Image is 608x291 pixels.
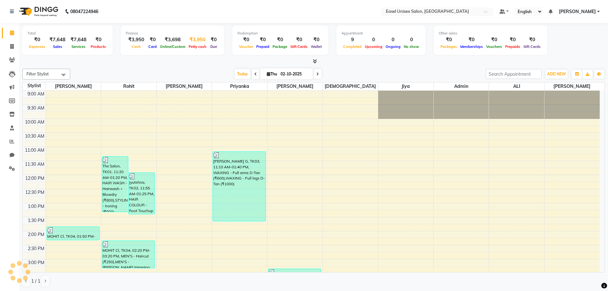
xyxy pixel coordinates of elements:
[26,105,46,111] div: 9:30 AM
[129,173,154,214] div: Jyutshna, TK02, 11:55 AM-01:25 PM, HAIR COLOUR - Root Touchup (₹1500)
[255,36,271,43] div: ₹0
[522,36,542,43] div: ₹0
[101,82,156,90] span: Rohit
[439,44,459,49] span: Packages
[102,157,128,212] div: The Salon, TK01, 11:20 AM-01:20 PM, HAIR WASH - Hairwash + Blowdry (₹800),STYLING - Ironing (₹800)
[187,44,208,49] span: Petty cash
[27,44,47,49] span: Expenses
[504,36,522,43] div: ₹0
[459,44,484,49] span: Memberships
[342,31,421,36] div: Appointment
[237,44,255,49] span: Voucher
[187,36,208,43] div: ₹3,950
[24,119,46,126] div: 10:00 AM
[235,69,251,79] span: Today
[484,44,504,49] span: Vouchers
[26,259,46,266] div: 3:00 PM
[271,44,289,49] span: Package
[323,82,378,90] span: [DEMOGRAPHIC_DATA]
[402,36,421,43] div: 0
[522,44,542,49] span: Gift Cards
[130,44,142,49] span: Cash
[24,161,46,168] div: 11:30 AM
[23,82,46,89] div: Stylist
[26,71,49,76] span: Filter Stylist
[26,245,46,252] div: 2:30 PM
[544,82,600,90] span: [PERSON_NAME]
[486,69,542,79] input: Search Appointment
[31,278,40,285] span: 1 / 1
[27,31,108,36] div: Total
[70,44,87,49] span: Services
[545,70,567,79] button: ADD NEW
[255,44,271,49] span: Prepaid
[209,44,219,49] span: Due
[158,36,187,43] div: ₹3,698
[157,82,212,90] span: [PERSON_NAME]
[289,44,309,49] span: Gift Cards
[237,36,255,43] div: ₹0
[102,241,154,268] div: MOHIT Cl, TK04, 02:20 PM-03:20 PM, MEN'S - Haircut (₹250),MEN'S - [PERSON_NAME] trimming (₹200)
[47,227,99,240] div: MOHIT Cl, TK04, 01:50 PM-02:20 PM, FACIAL - Basic clean-up (₹1200)
[279,69,311,79] input: 2025-10-02
[89,44,108,49] span: Products
[363,36,384,43] div: 0
[51,44,64,49] span: Sales
[208,36,219,43] div: ₹0
[70,3,98,20] b: 08047224946
[147,36,158,43] div: ₹0
[309,36,323,43] div: ₹0
[434,82,489,90] span: admin
[89,36,108,43] div: ₹0
[459,36,484,43] div: ₹0
[24,189,46,196] div: 12:30 PM
[489,82,544,90] span: ALI
[504,44,522,49] span: Prepaids
[547,72,566,76] span: ADD NEW
[439,36,459,43] div: ₹0
[147,44,158,49] span: Card
[384,44,402,49] span: Ongoing
[484,36,504,43] div: ₹0
[265,72,279,76] span: Thu
[363,44,384,49] span: Upcoming
[26,217,46,224] div: 1:30 PM
[68,36,89,43] div: ₹7,648
[46,82,101,90] span: [PERSON_NAME]
[378,82,433,90] span: jiya
[271,36,289,43] div: ₹0
[267,82,323,90] span: [PERSON_NAME]
[27,36,47,43] div: ₹0
[16,3,60,20] img: logo
[126,36,147,43] div: ₹3,950
[24,147,46,154] div: 11:00 AM
[439,31,542,36] div: Other sales
[26,231,46,238] div: 2:00 PM
[126,31,219,36] div: Finance
[237,31,323,36] div: Redemption
[384,36,402,43] div: 0
[342,36,363,43] div: 9
[47,36,68,43] div: ₹7,648
[402,44,421,49] span: No show
[213,152,265,221] div: [PERSON_NAME] G, TK03, 11:10 AM-01:40 PM, WAXING - Full arms D-Tan (₹600),WAXING - Full legs D-Ta...
[309,44,323,49] span: Wallet
[26,203,46,210] div: 1:00 PM
[24,175,46,182] div: 12:00 PM
[289,36,309,43] div: ₹0
[158,44,187,49] span: Online/Custom
[342,44,363,49] span: Completed
[26,91,46,97] div: 9:00 AM
[24,133,46,140] div: 10:30 AM
[212,82,267,90] span: Priyanka
[559,8,596,15] span: [PERSON_NAME]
